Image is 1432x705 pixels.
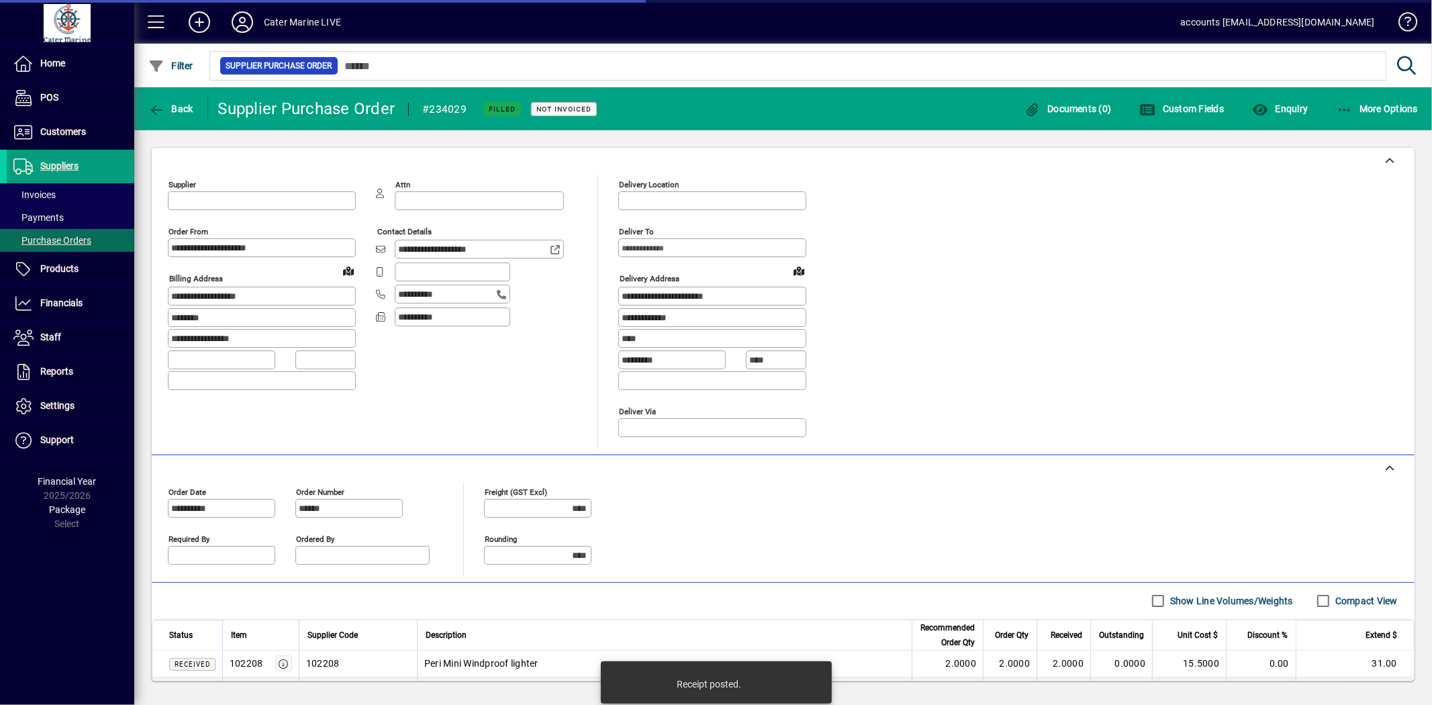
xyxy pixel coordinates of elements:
span: Reports [40,366,73,377]
span: Support [40,434,74,445]
a: Support [7,424,134,457]
td: 2.0000 [983,651,1037,677]
a: Staff [7,321,134,355]
button: Profile [221,10,264,34]
span: Supplier Purchase Order [226,59,332,73]
td: 2.0000 [1037,651,1090,677]
button: Custom Fields [1137,97,1228,121]
mat-label: Attn [395,180,410,189]
span: Products [40,263,79,274]
span: Recommended Order Qty [920,620,975,650]
a: Settings [7,389,134,423]
span: More Options [1337,103,1419,114]
button: More Options [1333,97,1422,121]
span: Supplier Code [307,628,358,643]
button: Filter [145,54,197,78]
span: Enquiry [1252,103,1308,114]
a: Home [7,47,134,81]
a: Payments [7,206,134,229]
td: 0.00 [1226,651,1296,677]
span: Filled [489,105,516,113]
span: Discount % [1247,628,1288,643]
span: Unit Cost $ [1178,628,1218,643]
span: Purchase Orders [13,235,91,246]
label: Show Line Volumes/Weights [1167,594,1293,608]
span: Back [148,103,193,114]
td: 13.6000 [1152,677,1226,704]
div: 102208 [230,657,263,670]
span: Settings [40,400,75,411]
div: #234029 [422,99,467,120]
td: 3.0000 [983,677,1037,704]
span: Suppliers [40,160,79,171]
span: Package [49,504,85,515]
span: Received [175,661,210,668]
label: Compact View [1333,594,1398,608]
span: Not Invoiced [536,105,591,113]
td: 0.00 [1226,677,1296,704]
span: Extend $ [1366,628,1397,643]
span: Outstanding [1099,628,1144,643]
td: 2.0000 [912,651,983,677]
div: Supplier Purchase Order [218,98,395,120]
a: Customers [7,115,134,149]
mat-label: Rounding [485,534,517,543]
a: View on map [338,260,359,281]
mat-label: Supplier [169,180,196,189]
span: Staff [40,332,61,342]
a: Financials [7,287,134,320]
mat-label: Order date [169,487,206,496]
span: Item [231,628,247,643]
span: Financial Year [38,476,97,487]
mat-label: Deliver via [619,406,656,416]
a: POS [7,81,134,115]
a: Knowledge Base [1388,3,1415,46]
td: 40.80 [1296,677,1414,704]
button: Back [145,97,197,121]
td: PBBT-H [299,677,417,704]
span: Invoices [13,189,56,200]
div: Receipt posted. [677,677,742,691]
div: accounts [EMAIL_ADDRESS][DOMAIN_NAME] [1181,11,1375,33]
mat-label: Delivery Location [619,180,679,189]
span: Status [169,628,193,643]
mat-label: Freight (GST excl) [485,487,547,496]
td: 15.5000 [1152,651,1226,677]
span: Payments [13,212,64,223]
td: 0.0000 [1090,651,1152,677]
button: Documents (0) [1021,97,1115,121]
span: Financials [40,297,83,308]
span: Description [426,628,467,643]
mat-label: Required by [169,534,209,543]
td: 3.0000 [1037,677,1090,704]
span: Filter [148,60,193,71]
span: Received [1051,628,1082,643]
mat-label: Deliver To [619,227,654,236]
td: 102208 [299,651,417,677]
a: View on map [788,260,810,281]
div: Cater Marine LIVE [264,11,341,33]
mat-label: Order number [296,487,344,496]
a: Invoices [7,183,134,206]
mat-label: Order from [169,227,208,236]
a: Purchase Orders [7,229,134,252]
td: 31.00 [1296,651,1414,677]
mat-label: Ordered by [296,534,334,543]
span: Peri Mini Windproof lighter [424,657,538,670]
button: Enquiry [1249,97,1311,121]
a: Reports [7,355,134,389]
a: Products [7,252,134,286]
td: 2.0000 [912,677,983,704]
span: POS [40,92,58,103]
span: Home [40,58,65,68]
td: 0.0000 [1090,677,1152,704]
app-page-header-button: Back [134,97,208,121]
button: Add [178,10,221,34]
span: Custom Fields [1140,103,1225,114]
span: Customers [40,126,86,137]
span: Order Qty [995,628,1029,643]
span: Documents (0) [1024,103,1112,114]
